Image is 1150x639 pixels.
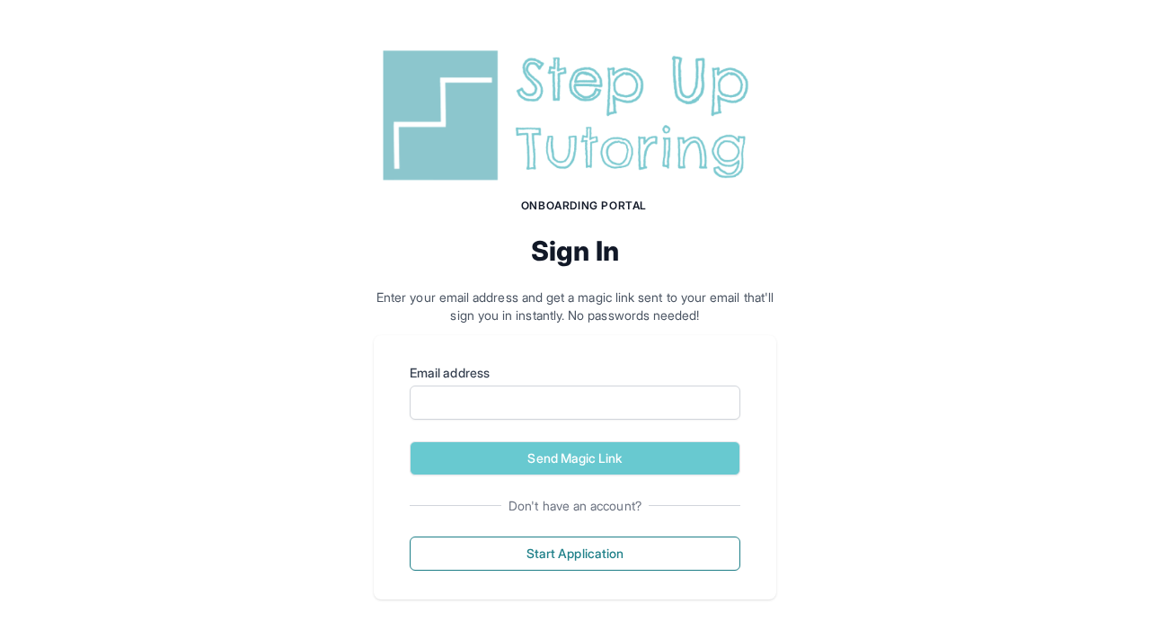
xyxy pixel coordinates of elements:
[410,441,740,475] button: Send Magic Link
[374,288,776,324] p: Enter your email address and get a magic link sent to your email that'll sign you in instantly. N...
[501,497,649,515] span: Don't have an account?
[374,235,776,267] h2: Sign In
[374,43,776,188] img: Step Up Tutoring horizontal logo
[410,537,740,571] button: Start Application
[392,199,776,213] h1: Onboarding Portal
[410,364,740,382] label: Email address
